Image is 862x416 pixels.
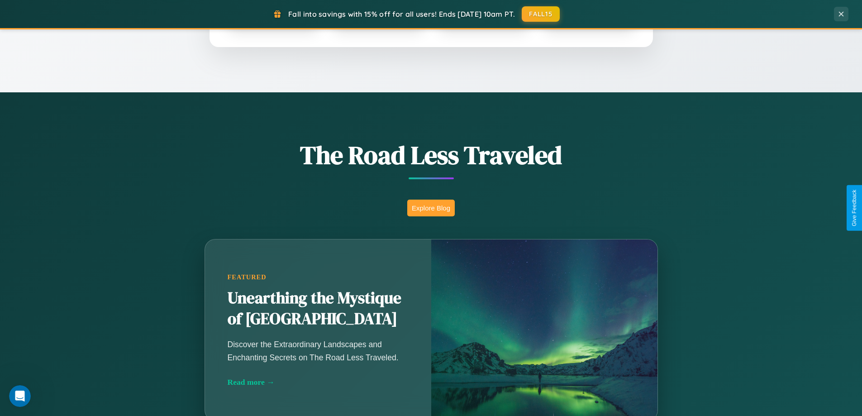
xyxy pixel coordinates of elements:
h1: The Road Less Traveled [160,138,703,172]
div: Give Feedback [851,190,857,226]
button: Explore Blog [407,200,455,216]
div: Featured [228,273,409,281]
button: FALL15 [522,6,560,22]
span: Fall into savings with 15% off for all users! Ends [DATE] 10am PT. [288,10,515,19]
div: Read more → [228,378,409,387]
p: Discover the Extraordinary Landscapes and Enchanting Secrets on The Road Less Traveled. [228,338,409,363]
h2: Unearthing the Mystique of [GEOGRAPHIC_DATA] [228,288,409,330]
iframe: Intercom live chat [9,385,31,407]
